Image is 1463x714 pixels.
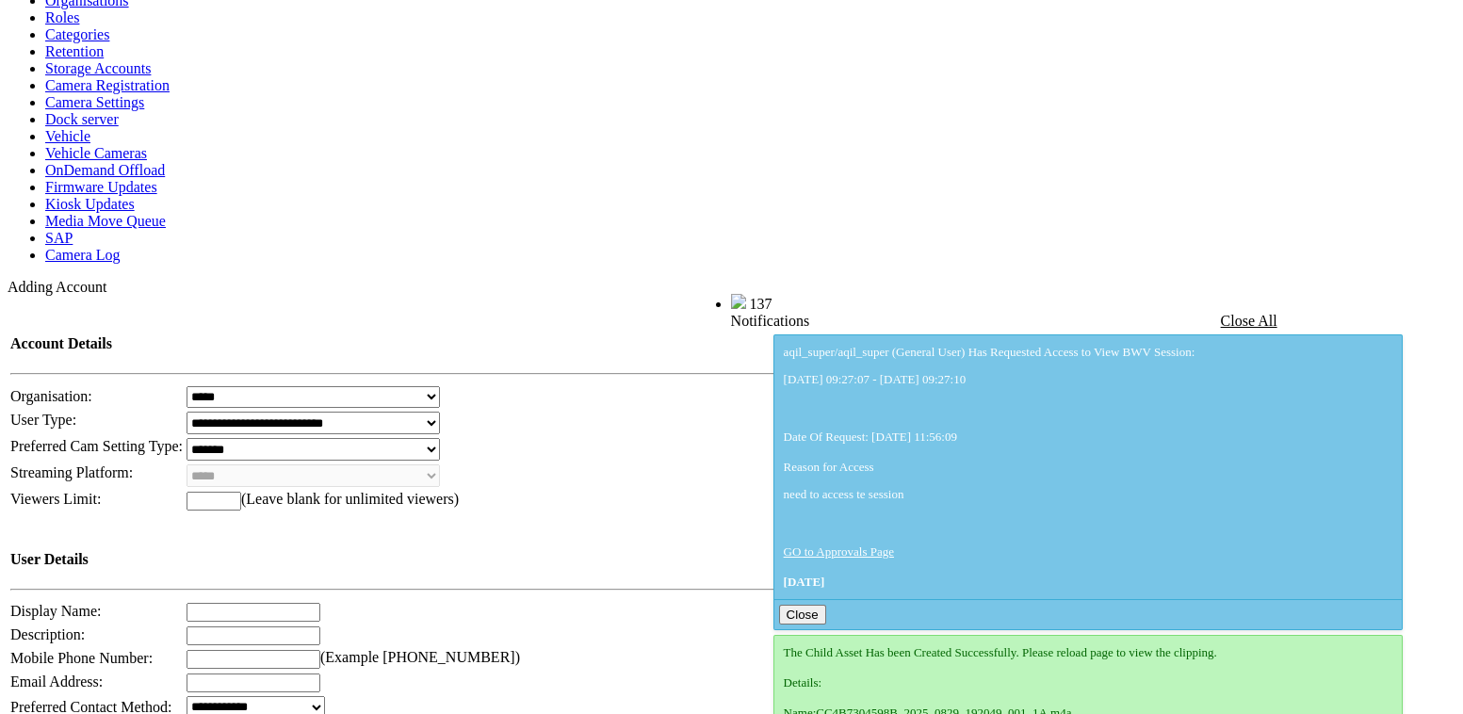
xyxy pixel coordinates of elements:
a: Vehicle Cameras [45,145,147,161]
span: Description: [10,626,85,642]
button: Close [779,605,826,625]
span: Display Name: [10,603,101,619]
span: Streaming Platform: [10,464,133,480]
span: Welcome, - (Administrator) [557,295,692,309]
a: SAP [45,230,73,246]
a: Retention [45,43,104,59]
a: Roles [45,9,79,25]
h4: Account Details [10,335,1014,352]
span: Viewers Limit: [10,491,101,507]
p: [DATE] 09:27:07 - [DATE] 09:27:10 [784,372,1393,387]
a: OnDemand Offload [45,162,165,178]
a: Camera Settings [45,94,144,110]
span: Email Address: [10,673,103,690]
a: Storage Accounts [45,60,151,76]
span: Adding Account [8,279,106,295]
span: Mobile Phone Number: [10,650,153,666]
span: (Leave blank for unlimited viewers) [241,491,459,507]
a: Firmware Updates [45,179,157,195]
a: Categories [45,26,109,42]
p: need to access te session [784,487,1393,502]
a: Vehicle [45,128,90,144]
span: Organisation: [10,388,92,404]
a: Dock server [45,111,119,127]
div: Notifications [731,313,1416,330]
div: aqil_super/aqil_super (General User) Has Requested Access to View BWV Session: Date Of Request: [... [784,345,1393,590]
span: (Example [PHONE_NUMBER]) [320,649,520,665]
a: Media Move Queue [45,213,166,229]
img: bell25.png [731,294,746,309]
a: Camera Log [45,247,121,263]
a: Close All [1221,313,1277,329]
span: 137 [750,296,772,312]
span: User Type: [10,412,76,428]
span: [DATE] [784,575,825,589]
a: Camera Registration [45,77,170,93]
a: Kiosk Updates [45,196,135,212]
a: GO to Approvals Page [784,544,894,559]
h4: User Details [10,551,1014,568]
span: Preferred Cam Setting Type: [10,438,183,454]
